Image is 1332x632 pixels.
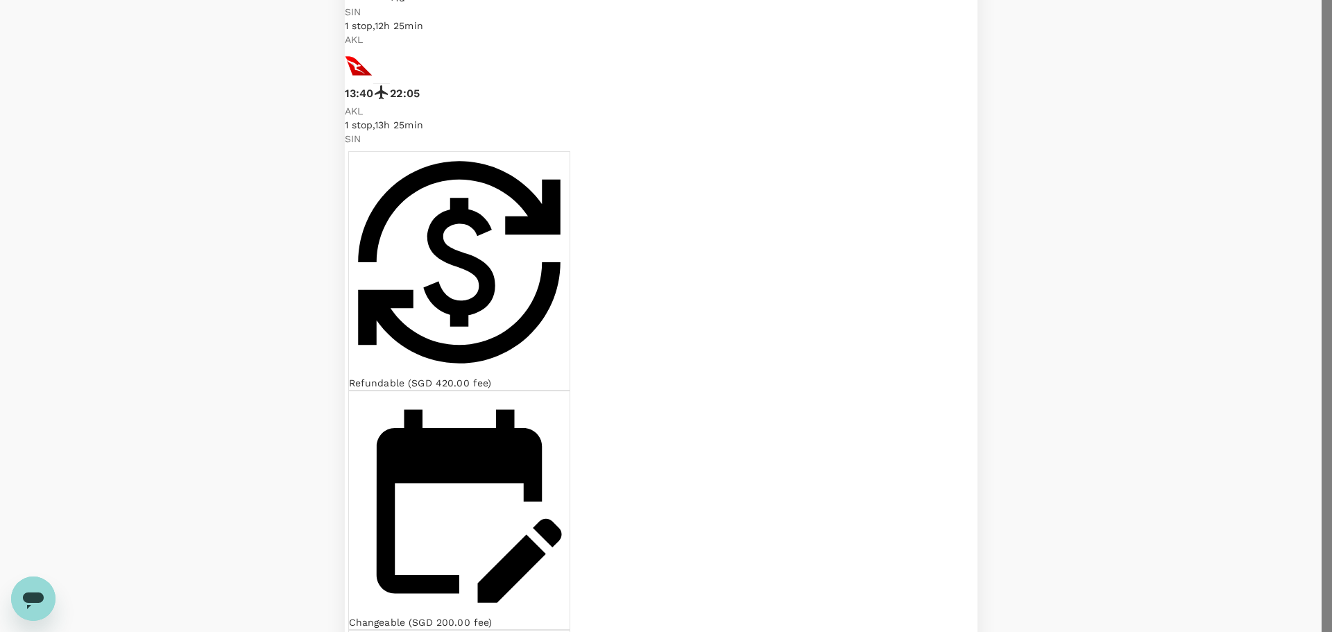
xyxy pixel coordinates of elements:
p: SIN [345,132,923,146]
span: Changeable (SGD 200.00 fee) [349,617,498,628]
div: 1 stop , 12h 25min [345,19,923,33]
img: QF [345,52,373,80]
p: 22:05 [390,85,420,102]
p: AKL [345,33,923,46]
iframe: Button to launch messaging window [11,577,55,621]
p: AKL [345,104,923,118]
span: Refundable (SGD 420.00 fee) [349,377,497,388]
p: SIN [345,5,923,19]
div: 1 stop , 13h 25min [345,118,923,132]
p: 13:40 [345,85,374,102]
